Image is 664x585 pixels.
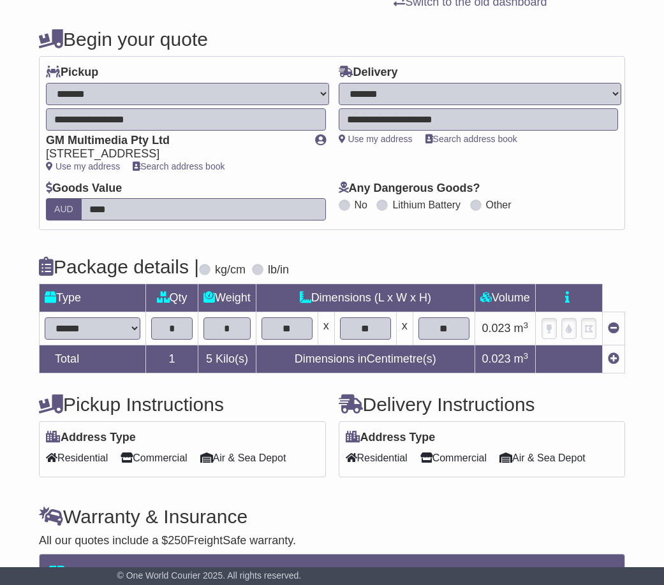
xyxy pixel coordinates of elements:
h4: Pickup Instructions [39,394,325,415]
td: Total [40,345,146,373]
h4: Warranty & Insurance [39,506,625,527]
a: Remove this item [608,322,619,335]
label: No [355,199,367,211]
label: Address Type [346,431,436,445]
span: © One World Courier 2025. All rights reserved. [117,570,302,581]
span: m [514,352,529,365]
span: Air & Sea Depot [200,448,286,468]
span: Air & Sea Depot [499,448,586,468]
span: 250 [168,534,187,547]
span: Commercial [420,448,487,468]
label: Goods Value [46,182,122,196]
td: Dimensions in Centimetre(s) [256,345,475,373]
label: Delivery [339,66,398,80]
a: Search address book [133,161,225,171]
label: lb/in [268,263,289,277]
h4: Delivery Instructions [339,394,625,415]
span: 0.023 [482,352,511,365]
td: Qty [146,284,198,312]
a: Use my address [339,134,413,144]
div: All our quotes include a $ FreightSafe warranty. [39,534,625,548]
td: Type [40,284,146,312]
label: kg/cm [215,263,246,277]
td: Dimensions (L x W x H) [256,284,475,312]
label: Any Dangerous Goods? [339,182,480,196]
span: Commercial [121,448,187,468]
h4: Begin your quote [39,29,625,50]
td: Volume [475,284,535,312]
label: Address Type [46,431,136,445]
h4: Package details | [39,256,199,277]
a: Search address book [425,134,517,144]
td: x [396,312,413,345]
td: 1 [146,345,198,373]
td: Weight [198,284,256,312]
a: Add new item [608,352,619,365]
a: Use my address [46,161,120,171]
sup: 3 [524,351,529,361]
label: AUD [46,198,82,220]
sup: 3 [524,321,529,330]
span: Residential [46,448,108,468]
span: 5 [206,352,212,365]
span: m [514,322,529,335]
label: Other [486,199,512,211]
span: 0.023 [482,322,511,335]
label: Pickup [46,66,98,80]
td: x [318,312,334,345]
label: Lithium Battery [392,199,461,211]
span: Residential [346,448,408,468]
td: Kilo(s) [198,345,256,373]
div: [STREET_ADDRESS] [46,147,302,161]
div: GM Multimedia Pty Ltd [46,134,302,148]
